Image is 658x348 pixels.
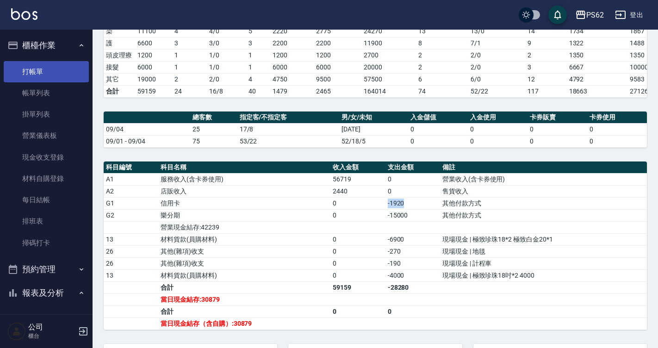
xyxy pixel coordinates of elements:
td: 2 [172,73,207,85]
button: 報表及分析 [4,281,89,305]
th: 入金儲值 [408,112,468,124]
td: 樂分期 [158,209,330,221]
td: 18663 [567,85,628,97]
td: 26 [104,257,158,269]
td: 3 [172,37,207,49]
td: 護 [104,37,135,49]
td: 合計 [104,85,135,97]
td: 1 [172,61,207,73]
div: PS62 [586,9,604,21]
td: G2 [104,209,158,221]
td: 0 [330,209,385,221]
td: 09/01 - 09/04 [104,135,190,147]
button: PS62 [571,6,608,25]
td: 4 / 0 [207,25,246,37]
td: 頭皮理療 [104,49,135,61]
td: 2 [416,49,469,61]
img: Person [7,322,26,341]
td: 現場現金 | 地毯 [440,245,647,257]
td: 信用卡 [158,197,330,209]
td: 1200 [270,49,314,61]
td: 1322 [567,37,628,49]
th: 卡券使用 [587,112,647,124]
td: 0 [330,257,385,269]
td: 當日現金結存:30879 [158,293,330,305]
td: 當日現金結存（含自購）:30879 [158,317,330,329]
td: 0 [385,185,440,197]
td: 75 [190,135,237,147]
td: A1 [104,173,158,185]
td: 6000 [314,61,362,73]
td: 0 [330,269,385,281]
td: 0 [330,305,385,317]
td: [DATE] [339,123,408,135]
td: 2 / 0 [468,61,525,73]
td: 1479 [270,85,314,97]
td: 營業收入(含卡券使用) [440,173,647,185]
button: 登出 [611,6,647,24]
td: 4 [246,73,270,85]
a: 報表目錄 [4,309,89,330]
img: Logo [11,8,37,20]
td: 19000 [135,73,172,85]
td: 52/22 [468,85,525,97]
td: 6 / 0 [468,73,525,85]
th: 卡券販賣 [528,112,587,124]
button: 預約管理 [4,257,89,281]
td: 2 [416,61,469,73]
td: 合計 [158,281,330,293]
td: 其他(雜項)收支 [158,257,330,269]
td: 2700 [361,49,416,61]
td: 59159 [135,85,172,97]
th: 科目名稱 [158,162,330,174]
td: 53/22 [237,135,340,147]
td: 6600 [135,37,172,49]
td: 57500 [361,73,416,85]
td: G1 [104,197,158,209]
td: 現場現金 | 極致珍珠18吋*2 4000 [440,269,647,281]
th: 科目編號 [104,162,158,174]
td: 2775 [314,25,362,37]
td: 2440 [330,185,385,197]
p: 櫃台 [28,332,75,340]
td: -1920 [385,197,440,209]
td: -270 [385,245,440,257]
td: 8 [416,37,469,49]
td: 1 [172,49,207,61]
td: 3 [246,37,270,49]
td: 2 / 0 [207,73,246,85]
a: 掛單列表 [4,104,89,125]
td: 5 [246,25,270,37]
td: 服務收入(含卡券使用) [158,173,330,185]
td: 13 [416,25,469,37]
td: 0 [408,135,468,147]
td: 0 [330,197,385,209]
th: 入金使用 [468,112,528,124]
td: 20000 [361,61,416,73]
td: 接髮 [104,61,135,73]
td: 74 [416,85,469,97]
td: 164014 [361,85,416,97]
a: 排班表 [4,211,89,232]
td: 13 / 0 [468,25,525,37]
td: 0 [408,123,468,135]
td: 40 [246,85,270,97]
table: a dense table [104,162,647,330]
td: 1 [246,61,270,73]
td: 4750 [270,73,314,85]
td: 其他(雜項)收支 [158,245,330,257]
a: 現金收支登錄 [4,147,89,168]
td: 2 / 0 [468,49,525,61]
th: 總客數 [190,112,237,124]
td: 26 [104,245,158,257]
td: 4 [172,25,207,37]
button: 櫃檯作業 [4,33,89,57]
td: 2220 [270,25,314,37]
td: 6 [416,73,469,85]
td: 店販收入 [158,185,330,197]
td: 營業現金結存:42239 [158,221,330,233]
td: 4792 [567,73,628,85]
td: 0 [330,245,385,257]
td: 0 [528,135,587,147]
td: 2200 [314,37,362,49]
